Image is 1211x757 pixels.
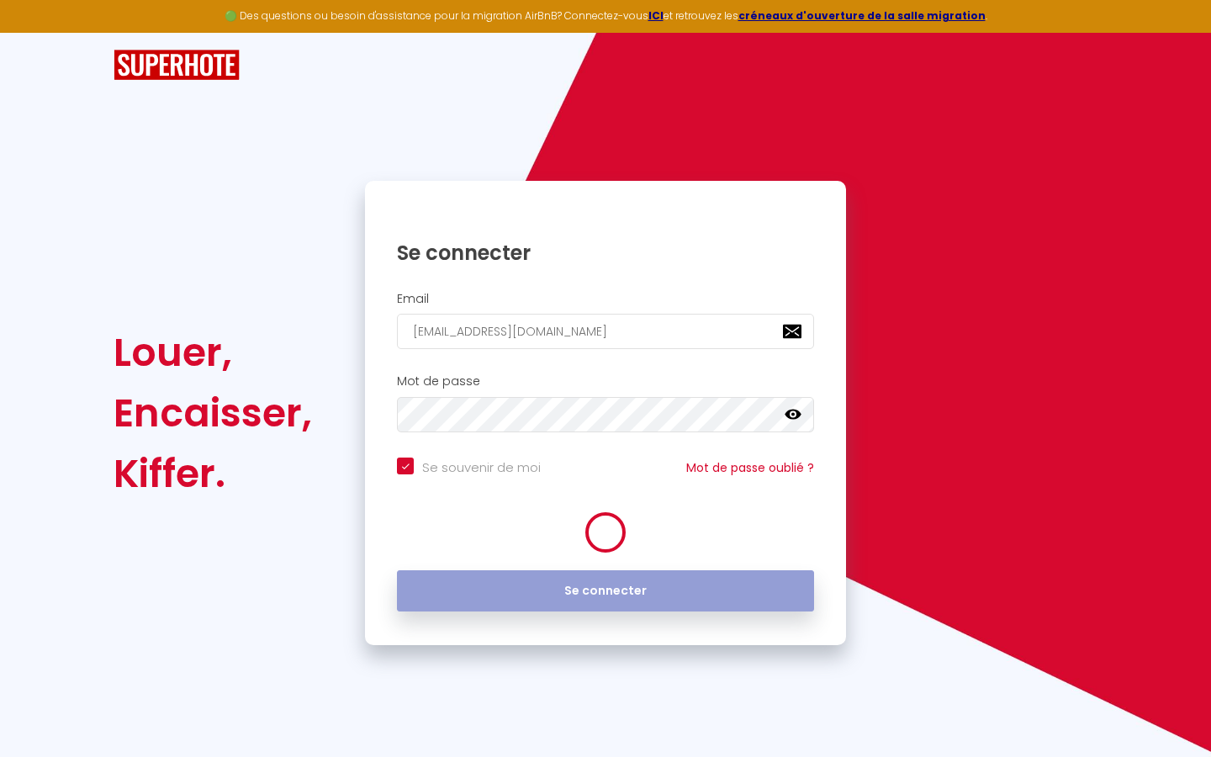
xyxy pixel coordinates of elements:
a: ICI [648,8,664,23]
h1: Se connecter [397,240,814,266]
div: Kiffer. [114,443,312,504]
h2: Email [397,292,814,306]
div: Louer, [114,322,312,383]
button: Se connecter [397,570,814,612]
img: SuperHote logo [114,50,240,81]
a: Mot de passe oublié ? [686,459,814,476]
input: Ton Email [397,314,814,349]
div: Encaisser, [114,383,312,443]
a: créneaux d'ouverture de la salle migration [738,8,986,23]
button: Ouvrir le widget de chat LiveChat [13,7,64,57]
h2: Mot de passe [397,374,814,389]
